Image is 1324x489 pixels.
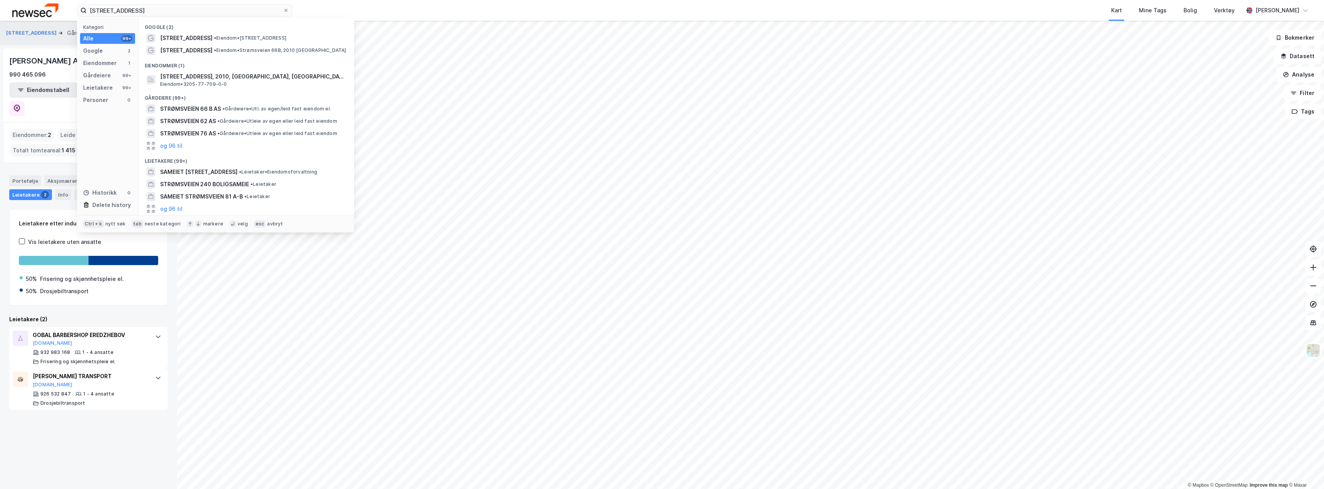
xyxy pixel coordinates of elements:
[1255,6,1299,15] div: [PERSON_NAME]
[83,391,114,397] div: 1 - 4 ansatte
[1286,452,1324,489] iframe: Chat Widget
[217,118,220,124] span: •
[1188,482,1209,488] a: Mapbox
[139,89,354,103] div: Gårdeiere (99+)
[126,97,132,103] div: 0
[267,221,283,227] div: avbryt
[33,372,147,381] div: [PERSON_NAME] TRANSPORT
[1214,6,1235,15] div: Verktøy
[160,204,182,214] button: og 96 til
[1274,48,1321,64] button: Datasett
[62,146,82,155] span: 1 415 ㎡
[33,382,72,388] button: [DOMAIN_NAME]
[83,188,117,197] div: Historikk
[1284,85,1321,101] button: Filter
[217,130,220,136] span: •
[160,129,216,138] span: STRØMSVEIEN 76 AS
[222,106,225,112] span: •
[40,391,71,397] div: 926 532 847
[251,181,253,187] span: •
[203,221,223,227] div: markere
[1269,30,1321,45] button: Bokmerker
[244,194,270,200] span: Leietaker
[160,180,249,189] span: STRØMSVEIEN 240 BOLIGSAMEIE
[214,47,346,53] span: Eiendom • Strømsveien 66B, 2010 [GEOGRAPHIC_DATA]
[1286,452,1324,489] div: Kontrollprogram for chat
[40,274,124,284] div: Frisering og skjønnhetspleie el.
[160,141,182,150] button: og 96 til
[160,81,227,87] span: Eiendom • 3205-77-709-0-0
[92,200,131,210] div: Delete history
[28,237,101,247] div: Vis leietakere uten ansatte
[214,35,216,41] span: •
[12,3,59,17] img: newsec-logo.f6e21ccffca1b3a03d2d.png
[126,190,132,196] div: 0
[121,72,132,78] div: 99+
[139,18,354,32] div: Google (2)
[83,24,135,30] div: Kategori
[26,287,37,296] div: 50%
[237,221,248,227] div: velg
[160,192,243,201] span: SAMEIET STRØMSVEIEN 81 A-B
[9,70,46,79] div: 990 465 096
[160,117,216,126] span: STRØMSVEIEN 62 AS
[87,5,283,16] input: Søk på adresse, matrikkel, gårdeiere, leietakere eller personer
[6,29,58,37] button: [STREET_ADDRESS]
[1111,6,1122,15] div: Kart
[160,46,212,55] span: [STREET_ADDRESS]
[214,47,216,53] span: •
[160,167,237,177] span: SAMEIET [STREET_ADDRESS]
[82,349,114,355] div: 1 - 4 ansatte
[40,359,115,365] div: Frisering og skjønnhetspleie el.
[74,189,106,200] div: Styret
[9,55,85,67] div: [PERSON_NAME] AS
[83,46,103,55] div: Google
[1139,6,1167,15] div: Mine Tags
[33,340,72,346] button: [DOMAIN_NAME]
[1210,482,1248,488] a: OpenStreetMap
[105,221,126,227] div: nytt søk
[1285,104,1321,119] button: Tags
[1276,67,1321,82] button: Analyse
[139,57,354,70] div: Eiendommer (1)
[9,175,41,186] div: Portefølje
[40,349,70,355] div: 932 983 168
[239,169,241,175] span: •
[19,219,158,228] div: Leietakere etter industri
[55,189,71,200] div: Info
[83,58,117,68] div: Eiendommer
[222,106,331,112] span: Gårdeiere • Utl. av egen/leid fast eiendom el.
[26,274,37,284] div: 50%
[217,130,337,137] span: Gårdeiere • Utleie av egen eller leid fast eiendom
[67,28,90,38] div: Gårdeier
[40,287,89,296] div: Drosjebiltransport
[244,194,247,199] span: •
[83,95,108,105] div: Personer
[83,71,111,80] div: Gårdeiere
[10,144,85,157] div: Totalt tomteareal :
[160,72,345,81] span: [STREET_ADDRESS], 2010, [GEOGRAPHIC_DATA], [GEOGRAPHIC_DATA]
[33,330,147,340] div: GOBAL BARBERSHOP EREDZHEBOV
[83,34,94,43] div: Alle
[145,221,181,227] div: neste kategori
[160,33,212,43] span: [STREET_ADDRESS]
[126,48,132,54] div: 2
[132,220,143,228] div: tab
[9,189,52,200] div: Leietakere
[160,104,221,113] span: STRØMSVEIEN 66 B AS
[9,315,168,324] div: Leietakere (2)
[1250,482,1288,488] a: Improve this map
[239,169,317,175] span: Leietaker • Eiendomsforvaltning
[217,118,337,124] span: Gårdeiere • Utleie av egen eller leid fast eiendom
[40,400,85,406] div: Drosjebiltransport
[83,220,104,228] div: Ctrl + k
[1184,6,1197,15] div: Bolig
[251,181,276,187] span: Leietaker
[254,220,266,228] div: esc
[9,82,78,98] button: Eiendomstabell
[214,35,286,41] span: Eiendom • [STREET_ADDRESS]
[83,83,113,92] div: Leietakere
[139,152,354,166] div: Leietakere (99+)
[121,85,132,91] div: 99+
[1306,343,1321,358] img: Z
